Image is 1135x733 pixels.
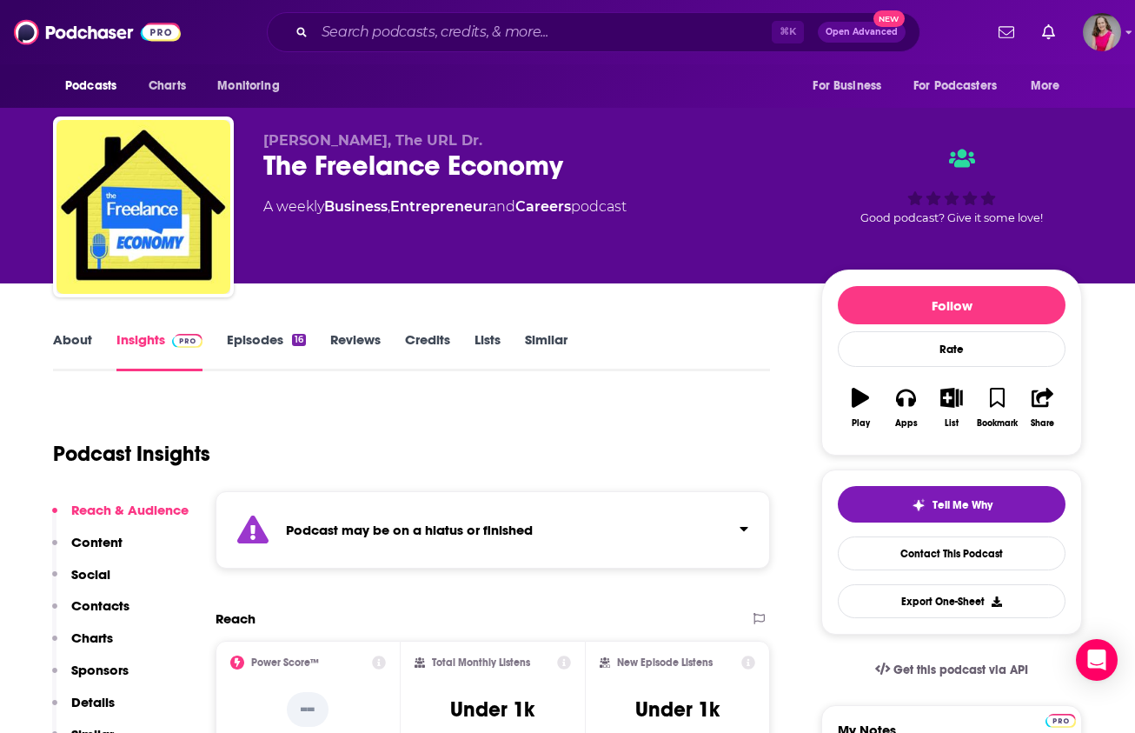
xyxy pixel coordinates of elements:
[838,286,1065,324] button: Follow
[71,597,129,614] p: Contacts
[116,331,202,371] a: InsightsPodchaser Pro
[14,16,181,49] img: Podchaser - Follow, Share and Rate Podcasts
[838,376,883,439] button: Play
[800,70,903,103] button: open menu
[53,441,210,467] h1: Podcast Insights
[974,376,1019,439] button: Bookmark
[71,534,123,550] p: Content
[263,132,482,149] span: [PERSON_NAME], The URL Dr.
[450,696,534,723] h3: Under 1k
[977,418,1018,429] div: Bookmark
[772,21,804,43] span: ⌘ K
[52,566,110,598] button: Social
[71,502,189,518] p: Reach & Audience
[902,70,1022,103] button: open menu
[1083,13,1121,51] img: User Profile
[475,331,501,371] a: Lists
[432,656,530,669] h2: Total Monthly Listens
[388,198,390,215] span: ,
[821,132,1082,240] div: Good podcast? Give it some love!
[895,418,918,429] div: Apps
[1083,13,1121,51] span: Logged in as AmyRasdal
[1083,13,1121,51] button: Show profile menu
[71,630,113,646] p: Charts
[945,418,959,429] div: List
[405,331,450,371] a: Credits
[251,656,319,669] h2: Power Score™
[52,694,115,726] button: Details
[813,74,881,98] span: For Business
[52,597,129,630] button: Contacts
[617,656,713,669] h2: New Episode Listens
[838,486,1065,523] button: tell me why sparkleTell Me Why
[53,70,139,103] button: open menu
[52,534,123,566] button: Content
[330,331,381,371] a: Reviews
[933,498,992,512] span: Tell Me Why
[893,663,1028,677] span: Get this podcast via API
[149,74,186,98] span: Charts
[1019,70,1082,103] button: open menu
[216,610,256,627] h2: Reach
[315,18,772,46] input: Search podcasts, credits, & more...
[860,211,1043,224] span: Good podcast? Give it some love!
[172,334,202,348] img: Podchaser Pro
[929,376,974,439] button: List
[838,536,1065,570] a: Contact This Podcast
[488,198,515,215] span: and
[205,70,302,103] button: open menu
[635,696,720,723] h3: Under 1k
[1031,418,1054,429] div: Share
[71,694,115,710] p: Details
[292,334,306,346] div: 16
[1035,17,1062,47] a: Show notifications dropdown
[818,22,906,43] button: Open AdvancedNew
[216,491,770,569] section: Click to expand status details
[1031,74,1060,98] span: More
[1045,711,1076,728] a: Pro website
[52,502,189,534] button: Reach & Audience
[71,662,129,678] p: Sponsors
[992,17,1021,47] a: Show notifications dropdown
[852,418,870,429] div: Play
[390,198,488,215] a: Entrepreneur
[861,649,1042,691] a: Get this podcast via API
[71,566,110,583] p: Social
[525,331,567,371] a: Similar
[838,331,1065,367] div: Rate
[137,70,196,103] a: Charts
[838,584,1065,618] button: Export One-Sheet
[1076,639,1118,681] div: Open Intercom Messenger
[52,630,113,662] button: Charts
[515,198,571,215] a: Careers
[53,331,92,371] a: About
[873,10,905,27] span: New
[826,28,898,37] span: Open Advanced
[913,74,997,98] span: For Podcasters
[65,74,116,98] span: Podcasts
[883,376,928,439] button: Apps
[286,522,533,538] strong: Podcast may be on a hiatus or finished
[227,331,306,371] a: Episodes16
[217,74,279,98] span: Monitoring
[1045,714,1076,728] img: Podchaser Pro
[267,12,920,52] div: Search podcasts, credits, & more...
[52,662,129,694] button: Sponsors
[324,198,388,215] a: Business
[1020,376,1065,439] button: Share
[56,120,230,294] img: The Freelance Economy
[287,692,329,727] p: --
[263,197,627,217] div: A weekly podcast
[912,498,926,512] img: tell me why sparkle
